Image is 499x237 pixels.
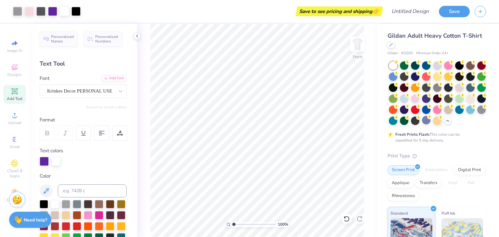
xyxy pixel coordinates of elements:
div: Front [353,54,362,60]
div: Color [40,172,127,180]
div: Vinyl [443,178,462,188]
span: Personalized Numbers [95,34,118,44]
div: Transfers [416,178,441,188]
div: Foil [464,178,479,188]
span: Standard [390,210,408,217]
div: Applique [388,178,414,188]
div: Print Type [388,152,486,160]
span: Clipart & logos [3,168,26,179]
span: Greek [10,144,20,149]
button: Save [439,6,470,17]
span: Upload [8,120,21,125]
div: Digital Print [454,165,485,175]
img: Front [351,38,364,51]
span: Add Text [7,96,22,101]
strong: Fresh Prints Flash: [395,132,430,137]
div: Rhinestones [388,191,419,201]
span: 100 % [278,221,288,227]
div: Embroidery [421,165,452,175]
span: Gildan [388,51,398,56]
span: Minimum Order: 24 + [416,51,449,56]
span: Designs [7,72,22,77]
div: This color can be expedited for 5 day delivery. [395,131,475,143]
input: e.g. 7428 c [58,184,127,197]
div: Screen Print [388,165,419,175]
div: Save to see pricing and shipping [297,6,381,16]
label: Text colors [40,147,63,155]
span: Decorate [7,197,22,203]
div: Text Tool [40,59,127,68]
span: # G500 [401,51,413,56]
span: 👉 [372,7,379,15]
label: Font [40,75,49,82]
strong: Need help? [24,217,47,223]
button: Switch to Greek Letters [86,105,127,110]
span: Image AI [7,48,22,53]
span: Puff Ink [441,210,455,217]
span: Gildan Adult Heavy Cotton T-Shirt [388,32,482,40]
span: Personalized Names [51,34,74,44]
div: Add Font [101,75,127,82]
div: Format [40,116,127,124]
input: Untitled Design [386,5,434,18]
